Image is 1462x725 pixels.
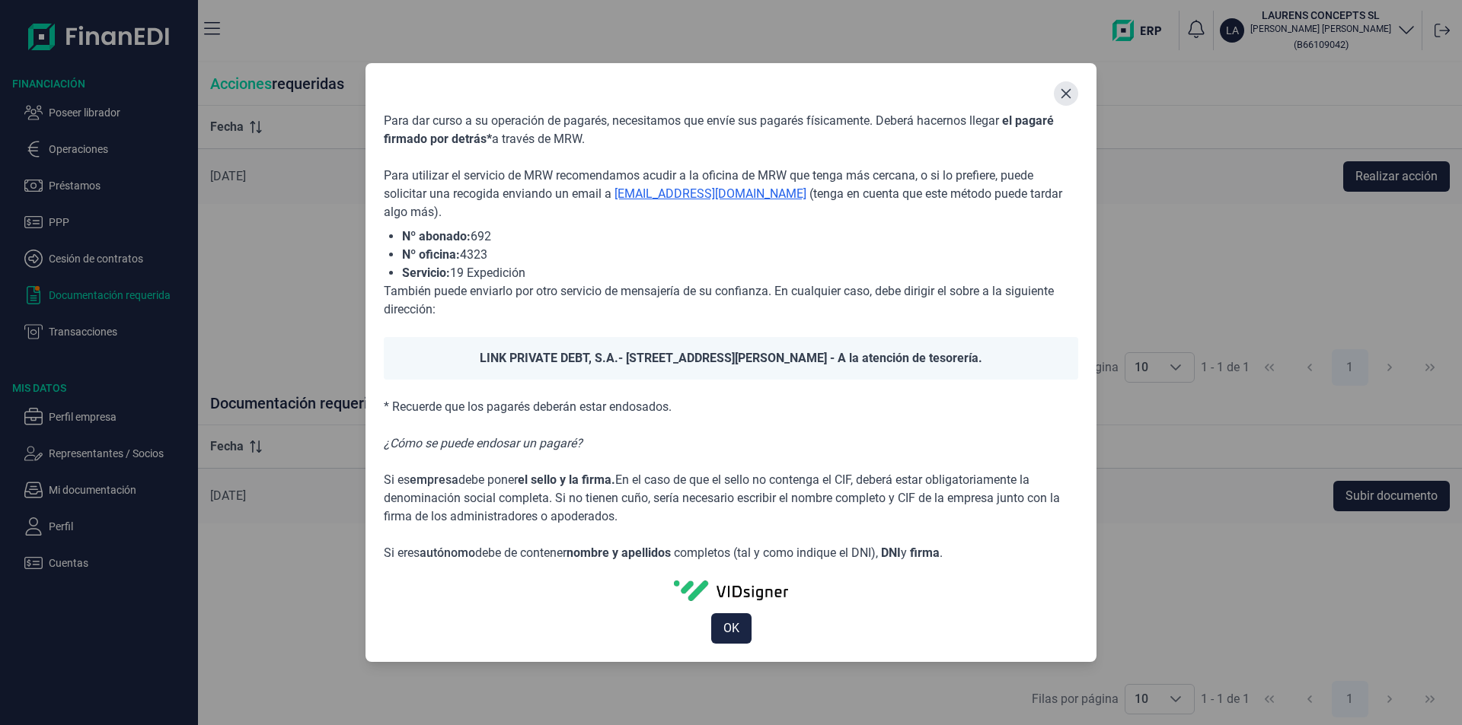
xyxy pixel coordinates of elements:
span: el sello y la firma. [518,472,615,487]
span: autónomo [420,545,475,560]
p: * Recuerde que los pagarés deberán estar endosados. [384,398,1078,416]
span: Servicio: [402,266,450,280]
p: ¿Cómo se puede endosar un pagaré? [384,434,1078,453]
li: 692 [402,227,1078,246]
li: 4323 [402,246,1078,264]
p: También puede enviarlo por otro servicio de mensajería de su confianza. En cualquier caso, debe d... [384,282,1078,319]
p: Para dar curso a su operación de pagarés, necesitamos que envíe sus pagarés físicamente. Deberá h... [384,112,1078,148]
span: OK [723,619,739,638]
span: Nº oficina: [402,247,460,262]
p: Para utilizar el servicio de MRW recomendamos acudir a la oficina de MRW que tenga más cercana, o... [384,167,1078,221]
span: empresa [410,472,458,487]
p: Si es debe poner En el caso de que el sello no contenga el CIF, deberá estar obligatoriamente la ... [384,471,1078,526]
li: 19 Expedición [402,264,1078,282]
div: - [STREET_ADDRESS][PERSON_NAME] - A la atención de tesorería. [384,337,1078,380]
span: LINK PRIVATE DEBT, S.A. [480,351,618,365]
a: [EMAIL_ADDRESS][DOMAIN_NAME] [614,186,806,201]
button: Close [1054,81,1078,106]
span: firma [910,545,940,560]
span: Nº abonado: [402,229,471,243]
span: nombre y apellidos [567,545,671,560]
button: OK [711,613,752,644]
span: DNI [881,545,901,560]
img: vidSignerLogo [674,580,788,600]
p: Si eres debe de contener completos (tal y como indique el DNI), y . [384,544,1078,562]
